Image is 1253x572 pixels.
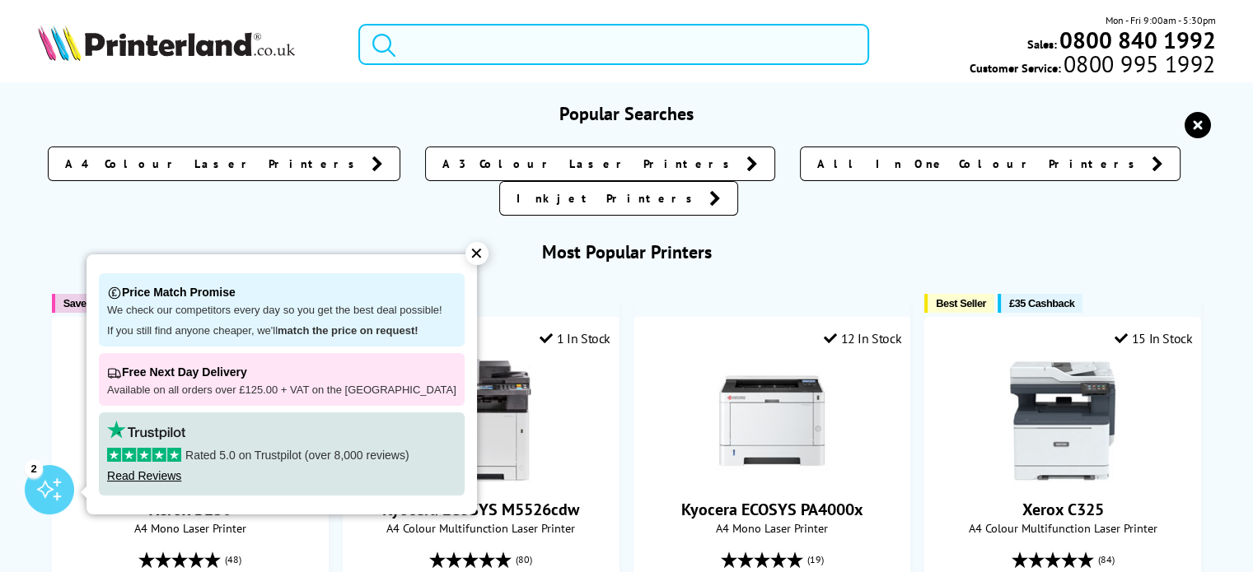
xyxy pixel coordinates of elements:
a: Inkjet Printers [499,181,738,216]
span: Mon - Fri 9:00am - 5:30pm [1105,12,1215,28]
input: Search product or brand [358,24,869,65]
span: A3 Colour Laser Printers [442,156,738,172]
div: 2 [25,459,43,477]
b: 0800 840 1992 [1059,25,1215,55]
img: Xerox C325 [1001,359,1124,482]
div: 1 In Stock [540,330,610,346]
a: Kyocera ECOSYS PA4000x [710,469,834,486]
a: Printerland Logo [38,25,338,64]
h3: Most Popular Printers [38,240,1216,263]
span: A4 Mono Laser Printer [643,520,901,536]
button: Save 37% [52,294,117,313]
img: trustpilot rating [107,421,185,439]
a: A3 Colour Laser Printers [425,146,775,181]
strong: match the price on request! [278,324,418,337]
h3: Popular Searches [38,102,1216,125]
a: Xerox C325 [1001,469,1124,486]
span: Best Seller [936,297,986,309]
button: £35 Cashback [998,294,1082,313]
span: A4 Colour Laser Printers [65,156,363,172]
span: A4 Mono Laser Printer [61,520,320,536]
span: A4 Colour Multifunction Laser Printer [352,520,610,536]
a: Xerox C325 [1022,499,1104,520]
span: 0800 995 1992 [1061,56,1215,72]
span: Sales: [1026,36,1056,52]
img: stars-5.svg [107,448,181,462]
a: Kyocera ECOSYS PA4000x [681,499,863,520]
span: A4 Colour Multifunction Laser Printer [933,520,1192,536]
a: All In One Colour Printers [800,146,1181,181]
a: Kyocera ECOSYS M5526cdw [419,469,543,486]
img: Kyocera ECOSYS PA4000x [710,359,834,482]
img: Kyocera ECOSYS M5526cdw [419,359,543,482]
a: Read Reviews [107,469,181,482]
p: If you still find anyone cheaper, we'll [107,324,456,338]
span: Save 37% [63,297,109,309]
span: Customer Service: [970,56,1215,76]
span: Inkjet Printers [517,190,701,207]
div: 15 In Stock [1115,330,1192,346]
p: Rated 5.0 on Trustpilot (over 8,000 reviews) [107,448,456,463]
span: £35 Cashback [1009,297,1074,309]
div: 12 In Stock [824,330,901,346]
p: Available on all orders over £125.00 + VAT on the [GEOGRAPHIC_DATA] [107,384,456,398]
a: A4 Colour Laser Printers [48,146,400,181]
img: Printerland Logo [38,25,295,61]
p: Price Match Promise [107,281,456,304]
button: Best Seller [924,294,994,313]
a: Kyocera ECOSYS M5526cdw [382,499,579,520]
span: All In One Colour Printers [817,156,1143,172]
a: 0800 840 1992 [1056,32,1215,48]
p: We check our competitors every day so you get the best deal possible! [107,304,456,318]
div: ✕ [465,242,489,265]
p: Free Next Day Delivery [107,361,456,384]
